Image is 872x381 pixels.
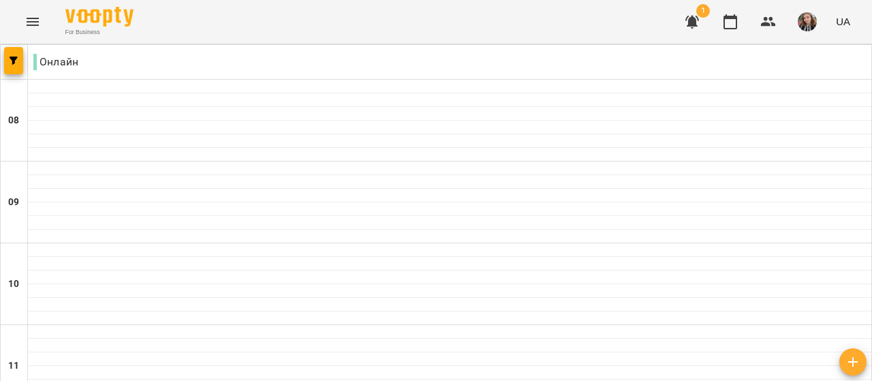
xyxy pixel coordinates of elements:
button: Menu [16,5,49,38]
button: Створити урок [839,348,867,376]
img: Voopty Logo [65,7,134,27]
span: For Business [65,28,134,37]
span: UA [836,14,850,29]
span: 1 [696,4,710,18]
button: UA [830,9,856,34]
p: Онлайн [33,54,78,70]
h6: 09 [8,195,19,210]
h6: 10 [8,277,19,292]
h6: 08 [8,113,19,128]
img: eab3ee43b19804faa4f6a12c6904e440.jpg [798,12,817,31]
h6: 11 [8,359,19,374]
